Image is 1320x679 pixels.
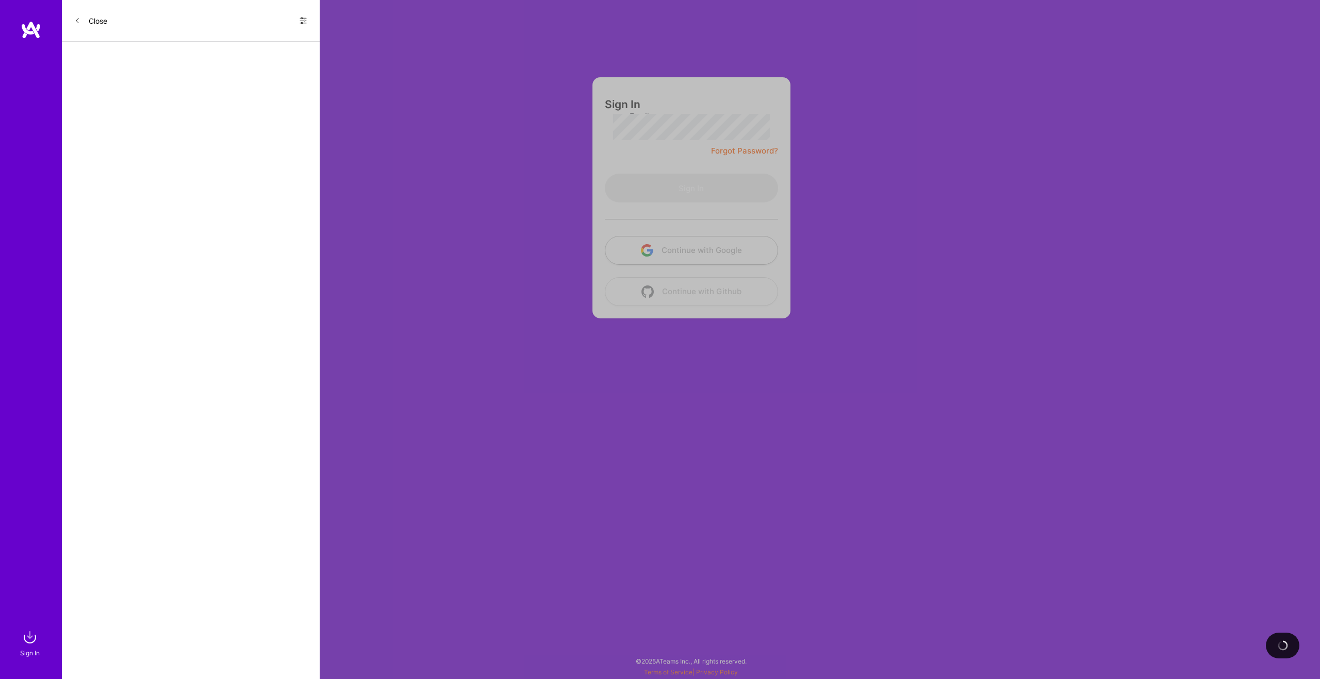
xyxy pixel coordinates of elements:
img: sign in [20,627,40,648]
div: Sign In [20,648,40,658]
button: Close [74,12,107,29]
img: loading [1276,638,1290,653]
a: sign inSign In [22,627,40,658]
img: logo [21,21,41,39]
